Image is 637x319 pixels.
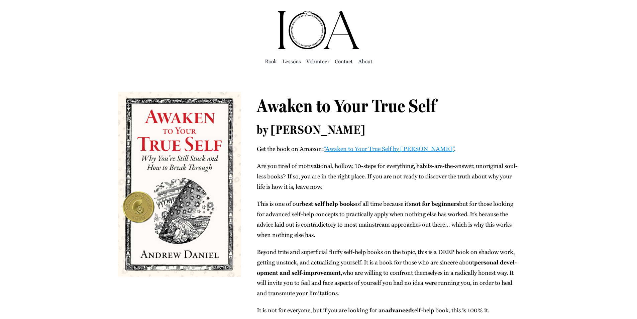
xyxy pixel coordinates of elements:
[257,198,519,240] p: This is one of our of all time because it’s but for those look­ing for advanced self-help con­cep...
[118,92,241,276] img: awaken-to-your-true-self-andrew-daniel-cover-gold-nautilus-book-award-25
[257,258,517,277] b: per­son­al devel­op­ment and self-improve­ment,
[282,57,301,66] a: Lessons
[302,199,356,208] b: best self help books
[411,199,459,208] strong: not for begin­ners
[257,144,519,154] p: Get the book on Ama­zon: .
[257,95,436,116] span: Awaken to Your True Self
[118,50,519,72] nav: Main
[265,57,277,66] a: Book
[257,305,519,315] p: It is not for every­one, but if you are look­ing for an self-help book, this is 100% it.
[385,306,412,314] strong: advanced
[257,123,365,137] span: by [PERSON_NAME]
[277,10,360,50] img: Institute of Awakening
[257,247,519,299] p: Beyond trite and super­fi­cial fluffy self-help books on the top­ic, this is a DEEP book on shad­...
[335,57,353,66] a: Con­tact
[277,9,360,17] a: ioa-logo
[306,57,329,66] a: Vol­un­teer
[257,161,519,192] p: Are you tired of moti­va­tion­al, hol­low, 10-steps for every­thing, habits-are-the-answer, uno­r...
[358,57,373,66] a: About
[324,144,454,153] a: “Awak­en to Your True Self by [PERSON_NAME]”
